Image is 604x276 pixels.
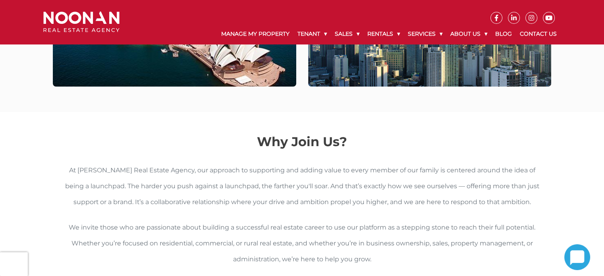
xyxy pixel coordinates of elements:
a: Services [404,24,446,44]
a: Tenant [293,24,331,44]
img: Noonan Real Estate Agency [43,12,120,33]
p: At [PERSON_NAME] Real Estate Agency, our approach to supporting and adding value to every member ... [64,162,540,210]
p: We invite those who are passionate about building a successful real estate career to use our plat... [64,220,540,267]
a: Manage My Property [217,24,293,44]
a: Blog [491,24,516,44]
a: About Us [446,24,491,44]
a: Sales [331,24,363,44]
a: Contact Us [516,24,561,44]
a: Rentals [363,24,404,44]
